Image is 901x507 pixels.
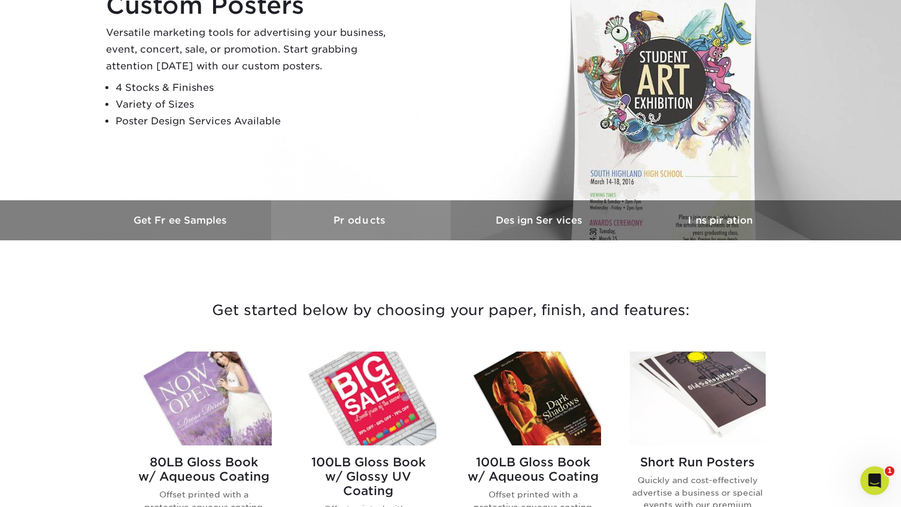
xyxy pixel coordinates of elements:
[465,352,601,445] img: 100LB Gloss Book<br/>w/ Aqueous Coating Posters
[116,113,405,130] li: Poster Design Services Available
[301,352,436,445] img: 100LB Gloss Book<br/>w/ Glossy UV Coating Posters
[451,215,630,226] h3: Design Services
[101,283,801,337] h3: Get started below by choosing your paper, finish, and features:
[451,200,630,240] a: Design Services
[885,466,894,476] span: 1
[301,455,436,498] h2: 100LB Gloss Book w/ Glossy UV Coating
[136,352,272,445] img: 80LB Gloss Book<br/>w/ Aqueous Coating Posters
[860,466,889,495] iframe: Intercom live chat
[802,475,901,507] iframe: Google Customer Reviews
[630,352,766,445] img: Short Run Posters Posters
[630,455,766,469] h2: Short Run Posters
[271,215,451,226] h3: Products
[465,455,601,484] h2: 100LB Gloss Book w/ Aqueous Coating
[116,80,405,96] li: 4 Stocks & Finishes
[136,455,272,484] h2: 80LB Gloss Book w/ Aqueous Coating
[116,96,405,113] li: Variety of Sizes
[630,200,810,240] a: Inspiration
[630,215,810,226] h3: Inspiration
[92,200,271,240] a: Get Free Samples
[271,200,451,240] a: Products
[92,215,271,226] h3: Get Free Samples
[106,25,405,75] p: Versatile marketing tools for advertising your business, event, concert, sale, or promotion. Star...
